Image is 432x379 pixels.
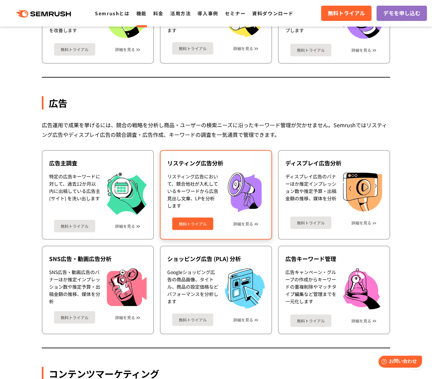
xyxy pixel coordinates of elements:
div: 広告キーワード管理 [285,255,383,263]
div: ディスプレイ広告分析 [285,159,383,167]
div: 特定の広告キーワードに対して、過去12か月以内に出稿している広告主 (サイト) を洗い出します [49,173,100,215]
a: 詳細を見る [115,315,135,320]
a: 詳細を見る [115,47,135,52]
div: SNS広告・動画広告のバナーほか推定インプレッション数や推定予算・出稿金額の推移、媒体を分析 [49,268,100,306]
div: リスティング広告分析 [167,159,265,167]
a: 機能 [136,10,147,17]
a: 無料トライアル [172,314,213,326]
div: リスティング広告において、競合他社が入札しているキーワードから広告見出し文章、LPを分析します [167,173,218,213]
a: 詳細を見る [351,48,371,52]
a: 無料トライアル [321,6,372,21]
a: 詳細を見る [233,318,253,322]
a: 活用方法 [170,10,191,17]
div: 広告キャンペーン・グループの作成からキーワードの重複削除やマッチタイプ編集など管理までを一元化します [285,268,336,310]
div: ディスプレイ広告のバナーほか推定インプレッション数や推定予算・出稿金額の推移、媒体を分析 [285,173,336,212]
a: 詳細を見る [233,222,253,226]
img: 広告主調査 [107,173,147,215]
a: 資料ダウンロード [252,10,294,17]
a: 無料トライアル [172,218,213,230]
a: 無料トライアル [290,315,331,327]
a: 無料トライアル [54,311,95,324]
div: 広告運用で成果を挙げるには、競合の戦略を分析し商品・ユーザーの検索ニーズに沿ったキーワード管理が欠かせません。Semrushではリスティング広告やディスプレイ広告の競合調査・広告作成、キーワード... [42,120,390,140]
a: 料金 [153,10,164,17]
div: 広告主調査 [49,159,147,167]
a: Semrushとは [95,10,129,17]
img: ディスプレイ広告分析 [343,173,382,212]
a: 詳細を見る [233,46,253,51]
div: ショッピング広告 (PLA) 分析 [167,255,265,263]
a: 無料トライアル [290,217,331,229]
a: 無料トライアル [54,43,95,56]
a: セミナー [225,10,246,17]
span: デモを申し込む [383,9,420,18]
div: SNS広告・動画広告分析 [49,255,147,263]
img: SNS広告・動画広告分析 [107,268,147,306]
a: 詳細を見る [351,319,371,323]
a: 導入事例 [198,10,218,17]
a: 無料トライアル [172,42,213,55]
div: Googleショッピング広告の商品画像、タイトル、商品の設定価格などパフォーマンスを分析します [167,268,218,309]
div: 広告 [42,96,390,110]
a: 詳細を見る [351,221,371,225]
a: 詳細を見る [115,224,135,229]
span: 無料トライアル [328,9,365,18]
img: 広告キーワード管理 [343,268,380,310]
iframe: Help widget launcher [373,353,425,372]
img: ショッピング広告 (PLA) 分析 [225,268,265,309]
img: リスティング広告分析 [225,173,265,213]
a: 無料トライアル [54,220,95,233]
a: デモを申し込む [377,6,427,21]
a: 無料トライアル [290,44,331,56]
